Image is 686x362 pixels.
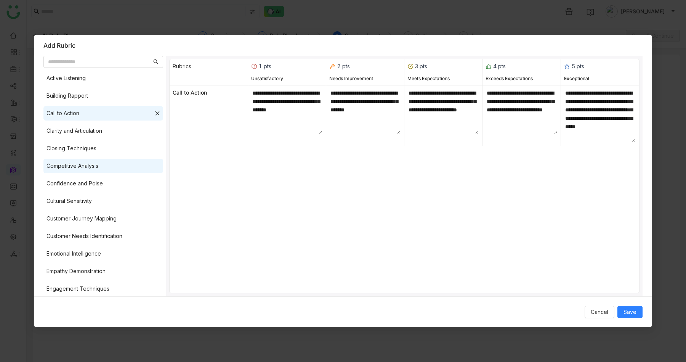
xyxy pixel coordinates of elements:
span: Cancel [591,308,608,316]
div: Add Rubric [43,41,643,50]
div: Meets Expectations [407,75,450,82]
div: Confidence and Poise [46,179,103,188]
div: 4 pts [486,62,506,71]
div: Emotional Intelligence [46,249,101,258]
span: Save [623,308,636,316]
div: Needs Improvement [329,75,373,82]
img: rubric_5.svg [564,63,570,69]
div: Exceptional [564,75,589,82]
div: Customer Needs Identification [46,232,122,240]
button: Cancel [585,306,614,318]
div: Building Rapport [46,92,88,100]
div: Empathy Demonstration [46,267,106,275]
div: Active Listening [46,74,86,82]
div: Rubrics [170,59,248,85]
div: Clarity and Articulation [46,127,102,135]
img: rubric_2.svg [329,63,335,69]
div: Closing Techniques [46,144,96,153]
div: Engagement Techniques [46,285,109,293]
div: 5 pts [564,62,584,71]
div: 3 pts [407,62,427,71]
div: Unsatisfactory [251,75,283,82]
div: Competitive Analysis [46,162,98,170]
div: Cultural Sensitivity [46,197,92,205]
div: Call to Action [170,85,248,146]
img: rubric_4.svg [486,63,492,69]
img: rubric_3.svg [407,63,414,69]
img: rubric_1.svg [251,63,257,69]
div: 2 pts [329,62,350,71]
div: 1 pts [251,62,271,71]
button: Save [617,306,643,318]
div: Exceeds Expectations [486,75,533,82]
div: Customer Journey Mapping [46,214,117,223]
div: Call to Action [46,109,79,117]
